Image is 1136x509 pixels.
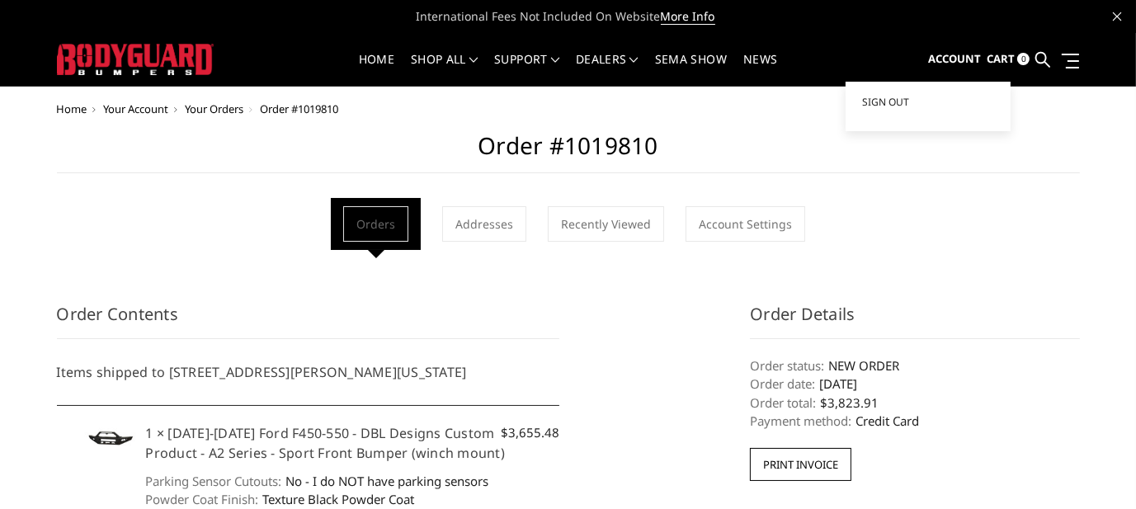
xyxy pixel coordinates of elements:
[576,54,639,86] a: Dealers
[343,206,408,242] a: Orders
[750,356,1079,375] dd: NEW ORDER
[146,472,282,491] dt: Parking Sensor Cutouts:
[501,423,559,442] span: $3,655.48
[928,37,981,82] a: Account
[80,423,138,451] img: 2023-2025 Ford F450-550 - DBL Designs Custom Product - A2 Series - Sport Front Bumper (winch mount)
[750,412,1079,431] dd: Credit Card
[987,51,1015,66] span: Cart
[411,54,478,86] a: shop all
[146,423,560,463] h5: 1 × [DATE]-[DATE] Ford F450-550 - DBL Designs Custom Product - A2 Series - Sport Front Bumper (wi...
[359,54,394,86] a: Home
[750,375,1079,394] dd: [DATE]
[686,206,805,242] a: Account Settings
[750,412,851,431] dt: Payment method:
[57,44,214,74] img: BODYGUARD BUMPERS
[750,302,1079,339] h3: Order Details
[442,206,526,242] a: Addresses
[987,37,1030,82] a: Cart 0
[57,101,87,116] a: Home
[146,490,259,509] dt: Powder Coat Finish:
[146,472,560,491] dd: No - I do NOT have parking sensors
[655,54,727,86] a: SEMA Show
[57,132,1080,173] h2: Order #1019810
[743,54,777,86] a: News
[1017,53,1030,65] span: 0
[104,101,169,116] a: Your Account
[862,95,909,109] span: Sign out
[548,206,664,242] a: Recently Viewed
[186,101,244,116] a: Your Orders
[57,362,560,382] h5: Items shipped to [STREET_ADDRESS][PERSON_NAME][US_STATE]
[750,356,824,375] dt: Order status:
[928,51,981,66] span: Account
[750,448,851,481] button: Print Invoice
[862,90,994,115] a: Sign out
[494,54,559,86] a: Support
[750,375,815,394] dt: Order date:
[146,490,560,509] dd: Texture Black Powder Coat
[261,101,339,116] span: Order #1019810
[750,394,816,412] dt: Order total:
[57,302,560,339] h3: Order Contents
[661,8,715,25] a: More Info
[750,394,1079,412] dd: $3,823.91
